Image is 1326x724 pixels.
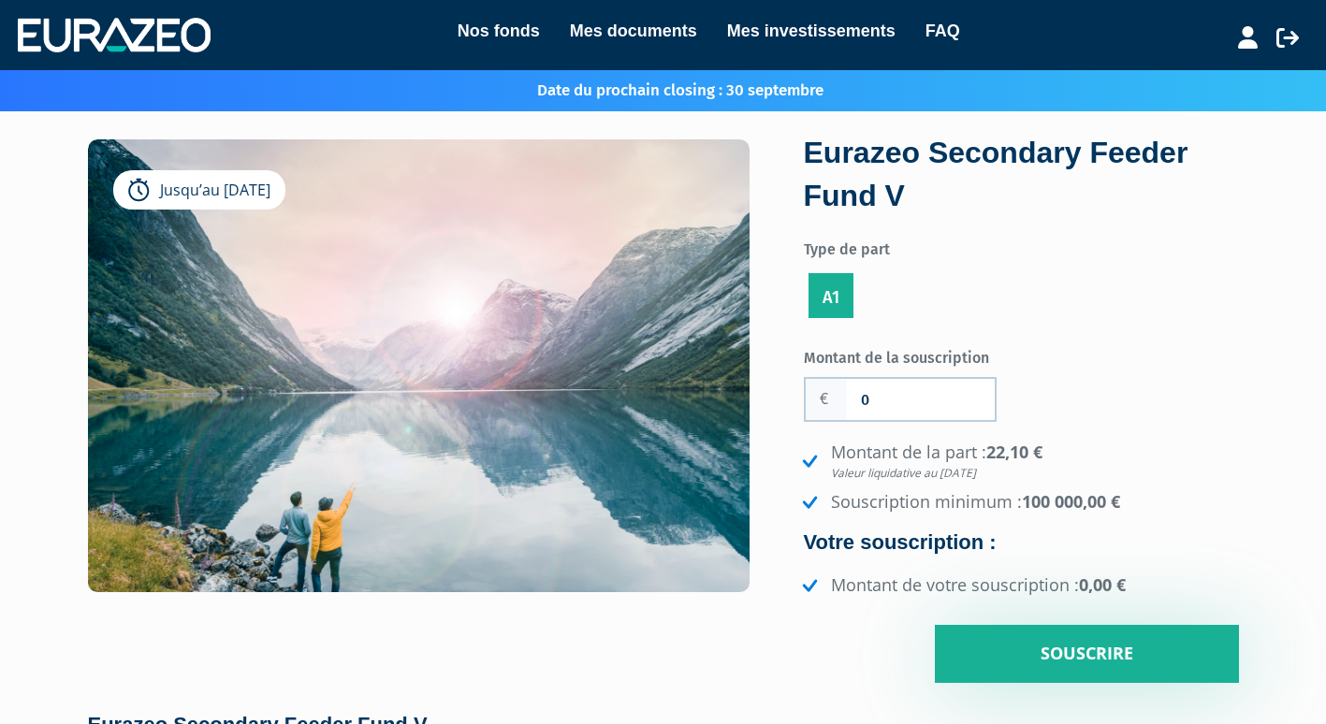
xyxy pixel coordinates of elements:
[798,490,1239,514] li: Souscription minimum :
[727,18,896,44] a: Mes investissements
[1022,490,1120,513] strong: 100 000,00 €
[18,18,211,51] img: 1732889491-logotype_eurazeo_blanc_rvb.png
[570,18,697,44] a: Mes documents
[809,273,853,318] label: A1
[113,170,285,210] div: Jusqu’au [DATE]
[831,441,1239,481] strong: 22,10 €
[804,132,1239,217] div: Eurazeo Secondary Feeder Fund V
[1079,573,1126,596] strong: 0,00 €
[88,139,750,669] img: Eurazeo Secondary Feeder Fund V
[935,625,1239,683] input: Souscrire
[798,441,1239,481] li: Montant de la part :
[847,379,995,420] input: Montant de la souscription souhaité
[804,233,1239,261] label: Type de part
[804,531,1239,554] h4: Votre souscription :
[804,341,1022,369] label: Montant de la souscription
[458,18,540,44] a: Nos fonds
[483,80,823,102] p: Date du prochain closing : 30 septembre
[798,573,1239,598] li: Montant de votre souscription :
[831,465,1239,481] em: Valeur liquidative au [DATE]
[925,18,960,44] a: FAQ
